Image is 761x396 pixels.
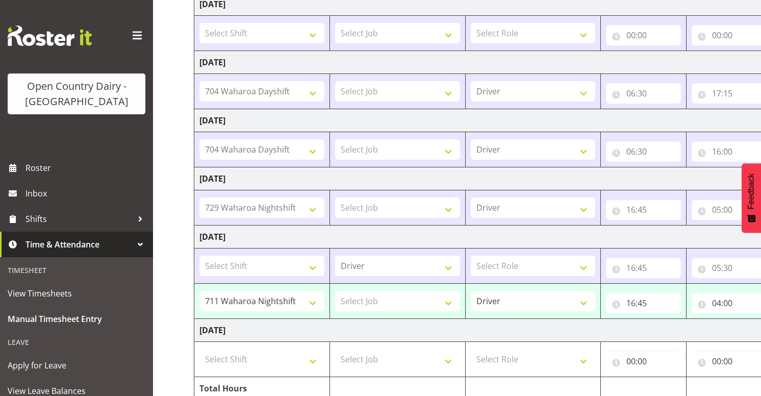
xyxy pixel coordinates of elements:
[3,306,150,332] a: Manual Timesheet Entry
[742,163,761,233] button: Feedback - Show survey
[8,311,145,327] span: Manual Timesheet Entry
[3,281,150,306] a: View Timesheets
[606,351,681,372] input: Click to select...
[26,237,133,252] span: Time & Attendance
[3,260,150,281] div: Timesheet
[747,174,756,209] span: Feedback
[8,358,145,373] span: Apply for Leave
[8,286,145,301] span: View Timesheets
[26,186,148,201] span: Inbox
[3,353,150,378] a: Apply for Leave
[18,79,135,109] div: Open Country Dairy - [GEOGRAPHIC_DATA]
[3,332,150,353] div: Leave
[606,293,681,313] input: Click to select...
[8,26,92,46] img: Rosterit website logo
[26,160,148,176] span: Roster
[26,211,133,227] span: Shifts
